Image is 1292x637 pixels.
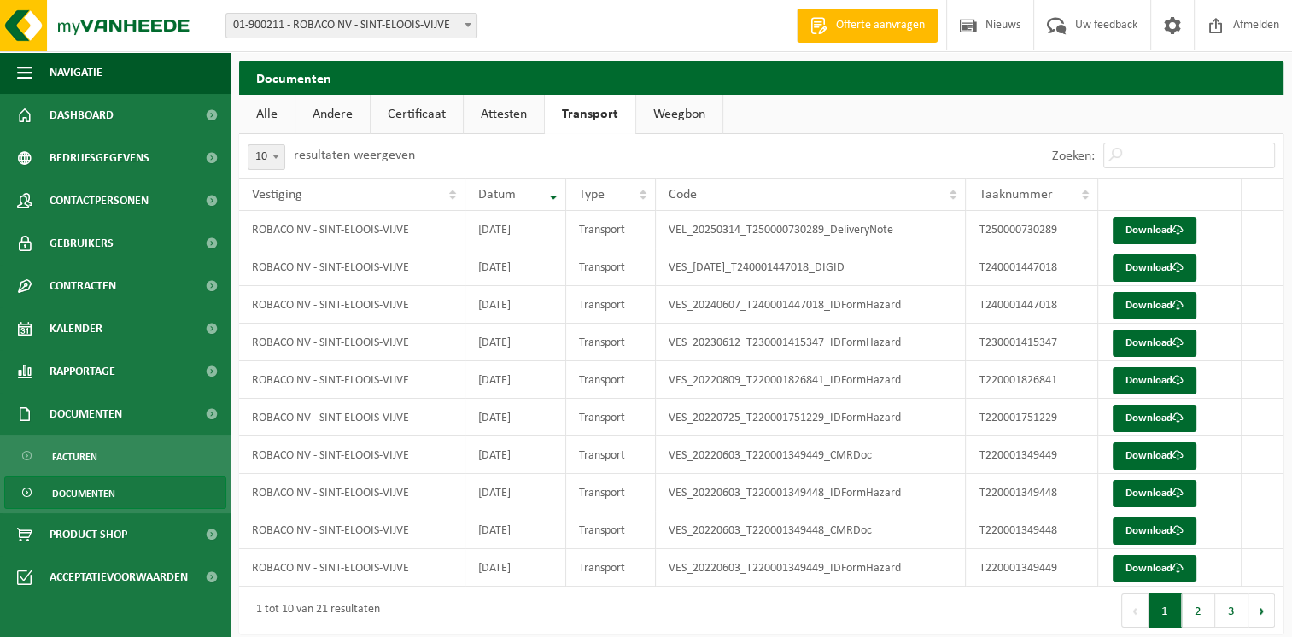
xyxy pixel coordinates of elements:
[464,95,544,134] a: Attesten
[966,361,1098,399] td: T220001826841
[1149,593,1182,628] button: 1
[566,549,656,587] td: Transport
[1113,555,1196,582] a: Download
[225,13,477,38] span: 01-900211 - ROBACO NV - SINT-ELOOIS-VIJVE
[1113,217,1196,244] a: Download
[239,324,465,361] td: ROBACO NV - SINT-ELOOIS-VIJVE
[465,361,566,399] td: [DATE]
[294,149,415,162] label: resultaten weergeven
[50,513,127,556] span: Product Shop
[239,436,465,474] td: ROBACO NV - SINT-ELOOIS-VIJVE
[52,477,115,510] span: Documenten
[656,248,967,286] td: VES_[DATE]_T240001447018_DIGID
[1113,254,1196,282] a: Download
[636,95,722,134] a: Weegbon
[50,556,188,599] span: Acceptatievoorwaarden
[566,324,656,361] td: Transport
[656,474,967,511] td: VES_20220603_T220001349448_IDFormHazard
[248,595,380,626] div: 1 tot 10 van 21 resultaten
[1052,149,1095,163] label: Zoeken:
[797,9,938,43] a: Offerte aanvragen
[465,474,566,511] td: [DATE]
[966,474,1098,511] td: T220001349448
[52,441,97,473] span: Facturen
[566,436,656,474] td: Transport
[465,549,566,587] td: [DATE]
[669,188,697,202] span: Code
[4,440,226,472] a: Facturen
[248,144,285,170] span: 10
[239,549,465,587] td: ROBACO NV - SINT-ELOOIS-VIJVE
[832,17,929,34] span: Offerte aanvragen
[239,286,465,324] td: ROBACO NV - SINT-ELOOIS-VIJVE
[545,95,635,134] a: Transport
[1113,292,1196,319] a: Download
[1113,330,1196,357] a: Download
[371,95,463,134] a: Certificaat
[656,286,967,324] td: VES_20240607_T240001447018_IDFormHazard
[50,307,102,350] span: Kalender
[465,511,566,549] td: [DATE]
[239,211,465,248] td: ROBACO NV - SINT-ELOOIS-VIJVE
[1113,480,1196,507] a: Download
[239,474,465,511] td: ROBACO NV - SINT-ELOOIS-VIJVE
[239,61,1283,94] h2: Documenten
[656,511,967,549] td: VES_20220603_T220001349448_CMRDoc
[50,265,116,307] span: Contracten
[656,399,967,436] td: VES_20220725_T220001751229_IDFormHazard
[566,511,656,549] td: Transport
[979,188,1052,202] span: Taaknummer
[1182,593,1215,628] button: 2
[252,188,302,202] span: Vestiging
[656,549,967,587] td: VES_20220603_T220001349449_IDFormHazard
[966,211,1098,248] td: T250000730289
[1113,517,1196,545] a: Download
[1113,442,1196,470] a: Download
[579,188,605,202] span: Type
[1248,593,1275,628] button: Next
[465,436,566,474] td: [DATE]
[465,324,566,361] td: [DATE]
[50,51,102,94] span: Navigatie
[465,286,566,324] td: [DATE]
[239,511,465,549] td: ROBACO NV - SINT-ELOOIS-VIJVE
[478,188,516,202] span: Datum
[1113,405,1196,432] a: Download
[50,137,149,179] span: Bedrijfsgegevens
[239,95,295,134] a: Alle
[566,399,656,436] td: Transport
[566,248,656,286] td: Transport
[239,248,465,286] td: ROBACO NV - SINT-ELOOIS-VIJVE
[966,436,1098,474] td: T220001349449
[656,211,967,248] td: VEL_20250314_T250000730289_DeliveryNote
[465,248,566,286] td: [DATE]
[966,286,1098,324] td: T240001447018
[248,145,284,169] span: 10
[465,211,566,248] td: [DATE]
[50,179,149,222] span: Contactpersonen
[1121,593,1149,628] button: Previous
[656,436,967,474] td: VES_20220603_T220001349449_CMRDoc
[566,211,656,248] td: Transport
[239,399,465,436] td: ROBACO NV - SINT-ELOOIS-VIJVE
[966,511,1098,549] td: T220001349448
[465,399,566,436] td: [DATE]
[966,248,1098,286] td: T240001447018
[1113,367,1196,394] a: Download
[1215,593,1248,628] button: 3
[566,286,656,324] td: Transport
[966,549,1098,587] td: T220001349449
[295,95,370,134] a: Andere
[50,350,115,393] span: Rapportage
[50,94,114,137] span: Dashboard
[239,361,465,399] td: ROBACO NV - SINT-ELOOIS-VIJVE
[50,393,122,435] span: Documenten
[966,324,1098,361] td: T230001415347
[566,361,656,399] td: Transport
[226,14,476,38] span: 01-900211 - ROBACO NV - SINT-ELOOIS-VIJVE
[966,399,1098,436] td: T220001751229
[4,476,226,509] a: Documenten
[50,222,114,265] span: Gebruikers
[656,361,967,399] td: VES_20220809_T220001826841_IDFormHazard
[566,474,656,511] td: Transport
